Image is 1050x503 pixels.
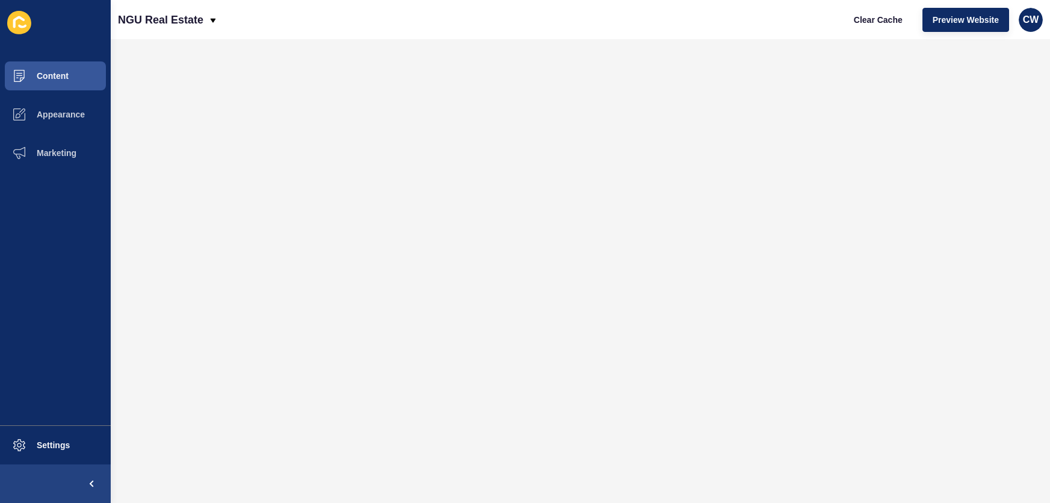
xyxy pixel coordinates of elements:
span: CW [1023,14,1039,26]
button: Clear Cache [844,8,913,32]
p: NGU Real Estate [118,5,203,35]
button: Preview Website [922,8,1009,32]
span: Clear Cache [854,14,903,26]
span: Preview Website [933,14,999,26]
